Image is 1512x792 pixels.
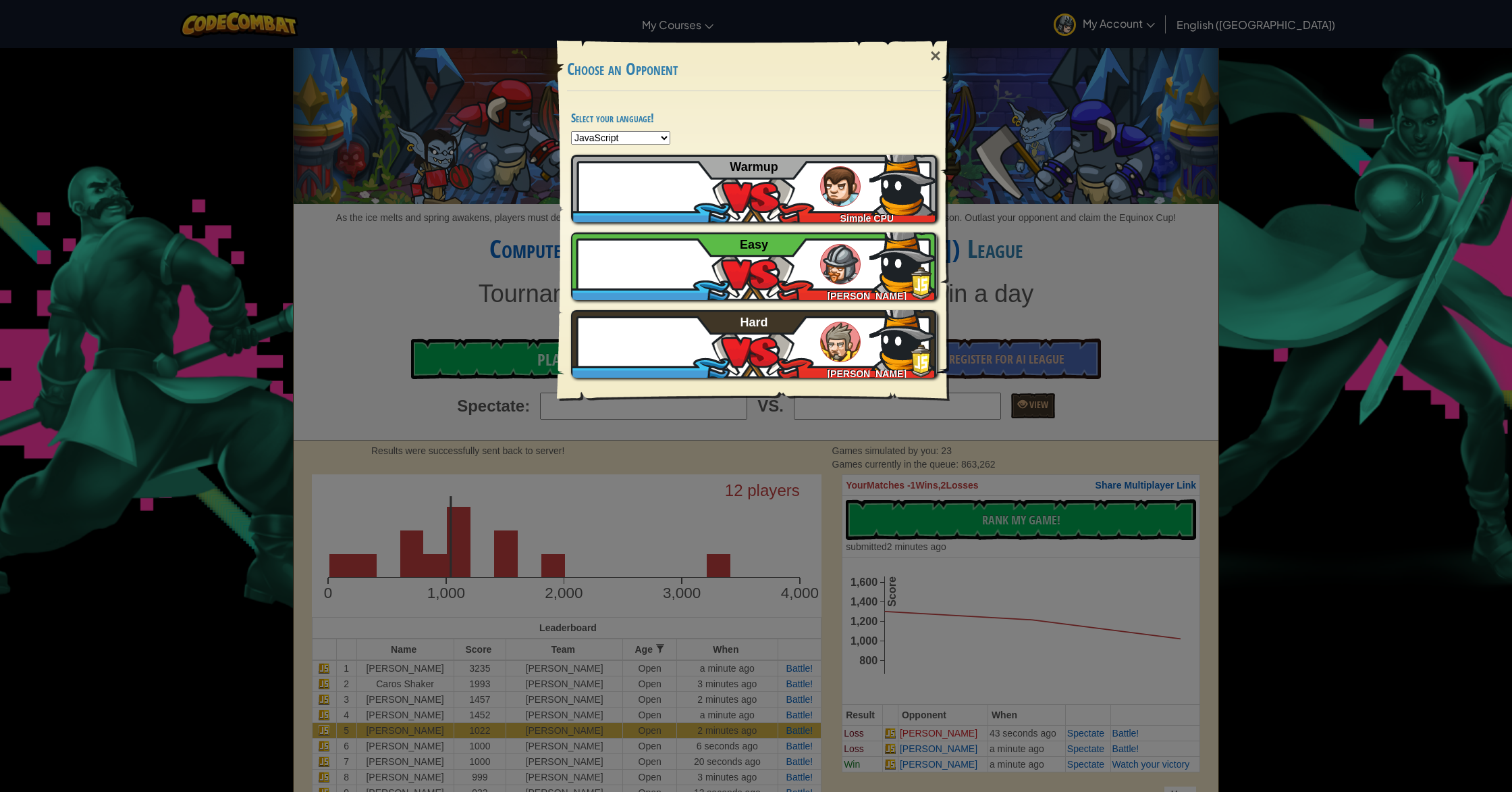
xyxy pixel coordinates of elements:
[571,232,937,300] a: [PERSON_NAME]
[920,36,951,76] div: ×
[571,310,937,378] a: [PERSON_NAME]
[820,322,861,362] img: humans_ladder_hard.png
[869,226,937,293] img: 10AAAAAZJREFUAwBFauGpt4dUdgAAAABJRU5ErkJggg==
[869,148,937,216] img: 10AAAAAZJREFUAwBFauGpt4dUdgAAAABJRU5ErkJggg==
[730,160,778,174] span: Warmup
[571,155,937,222] a: Simple CPU
[820,166,861,207] img: humans_ladder_tutorial.png
[827,368,906,379] span: [PERSON_NAME]
[740,316,768,329] span: Hard
[820,244,861,284] img: humans_ladder_easy.png
[567,60,941,78] h3: Choose an Opponent
[571,112,937,124] h4: Select your language!
[740,238,768,251] span: Easy
[869,303,937,371] img: 10AAAAAZJREFUAwBFauGpt4dUdgAAAABJRU5ErkJggg==
[840,213,894,224] span: Simple CPU
[827,291,906,301] span: [PERSON_NAME]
